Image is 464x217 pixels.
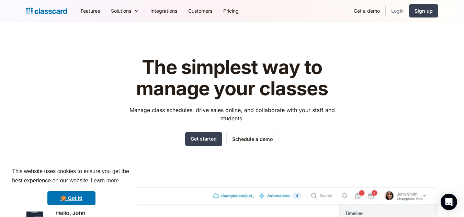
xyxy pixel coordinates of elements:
p: Manage class schedules, drive sales online, and collaborate with your staff and students. [123,106,341,122]
a: Login [386,3,409,19]
a: Customers [183,3,218,19]
a: Logo [26,6,67,16]
a: learn more about cookies [90,176,120,186]
a: Sign up [409,4,438,17]
a: Get started [185,132,222,146]
div: Solutions [105,3,145,19]
div: Open Intercom Messenger [441,194,457,210]
a: Schedule a demo [226,132,279,146]
h1: The simplest way to manage your classes [123,57,341,99]
a: Get a demo [348,3,385,19]
a: Integrations [145,3,183,19]
a: dismiss cookie message [47,191,95,205]
a: Features [75,3,105,19]
div: cookieconsent [5,161,137,212]
a: Pricing [218,3,244,19]
div: Solutions [111,7,131,14]
div: Sign up [415,7,433,14]
span: This website uses cookies to ensure you get the best experience on our website. [12,167,131,186]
